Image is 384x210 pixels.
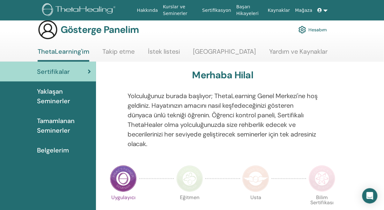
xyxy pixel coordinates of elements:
[362,188,378,204] div: Open Intercom Messenger
[176,165,203,192] img: Eğitmen
[135,4,161,16] a: Hakkında
[193,48,256,60] a: [GEOGRAPHIC_DATA]
[110,165,137,192] img: Uygulayıcı
[299,24,306,35] img: cog.svg
[61,23,139,36] font: Gösterge Panelim
[148,48,180,60] a: İstek listesi
[236,4,259,16] font: Başarı Hikayeleri
[250,194,261,201] font: Usta
[148,47,180,56] font: İstek listesi
[234,1,265,19] a: Başarı Hikayeleri
[42,3,118,18] img: logo.png
[309,165,336,192] img: Bilim Sertifikası
[299,23,327,37] a: Hesabım
[37,117,75,135] font: Tamamlanan Seminerler
[200,4,234,16] a: Sertifikasyon
[160,1,200,19] a: Kurslar ve Seminerler
[309,27,327,33] font: Hesabım
[137,8,158,13] font: Hakkında
[103,48,135,60] a: Takip etme
[269,47,328,56] font: Yardım ve Kaynaklar
[37,87,70,105] font: Yaklaşan Seminerler
[37,67,70,76] font: Sertifikalar
[295,8,312,13] font: Mağaza
[38,47,89,56] font: ThetaLearning'im
[38,48,89,62] a: ThetaLearning'im
[268,8,290,13] font: Kaynaklar
[111,194,136,201] font: Uygulayıcı
[269,48,328,60] a: Yardım ve Kaynaklar
[192,69,254,81] font: Merhaba Hilal
[292,4,315,16] a: Mağaza
[311,194,334,206] font: Bilim Sertifikası
[180,194,199,201] font: Eğitmen
[193,47,256,56] font: [GEOGRAPHIC_DATA]
[38,19,58,40] img: generic-user-icon.jpg
[103,47,135,56] font: Takip etme
[265,4,293,16] a: Kaynaklar
[202,8,231,13] font: Sertifikasyon
[163,4,188,16] font: Kurslar ve Seminerler
[128,92,318,148] font: Yolculuğunuz burada başlıyor; ThetaLearning Genel Merkezi'ne hoş geldiniz. Hayatınızın amacını na...
[37,146,69,154] font: Belgelerim
[242,165,269,192] img: Usta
